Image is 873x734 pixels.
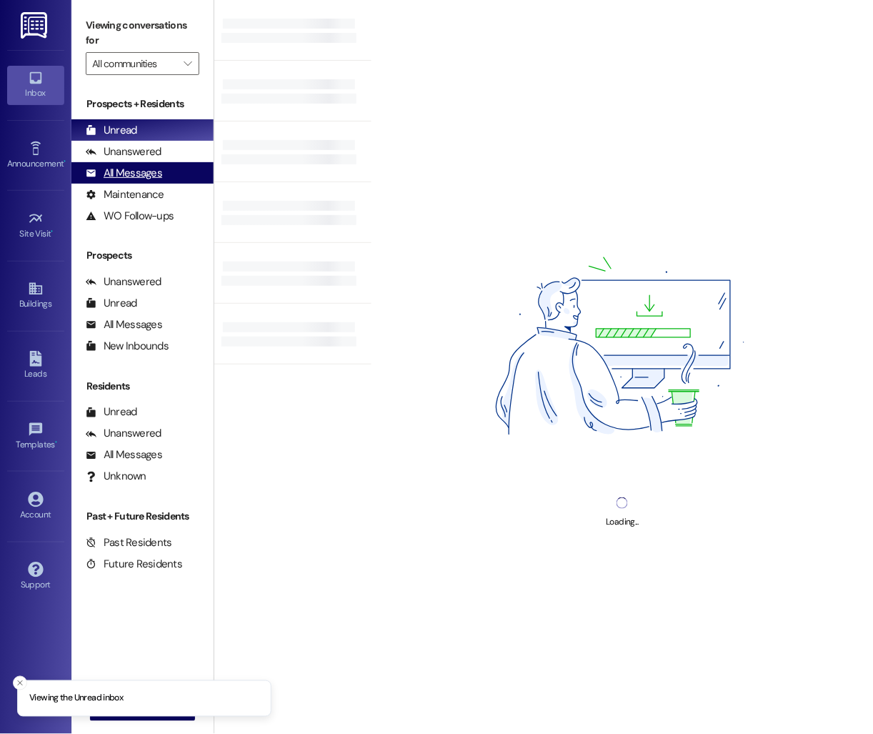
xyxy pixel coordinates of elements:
i:  [184,58,191,69]
button: Close toast [13,676,27,690]
div: Residents [71,379,214,394]
div: Unanswered [86,144,161,159]
div: Loading... [606,515,638,530]
a: Site Visit • [7,207,64,245]
a: Support [7,557,64,596]
div: New Inbounds [86,339,169,354]
label: Viewing conversations for [86,14,199,52]
div: Unanswered [86,274,161,289]
div: Past + Future Residents [71,509,214,524]
span: • [64,157,66,167]
a: Buildings [7,277,64,315]
div: Past Residents [86,535,172,550]
div: Maintenance [86,187,164,202]
a: Inbox [7,66,64,104]
div: All Messages [86,166,162,181]
a: Templates • [7,417,64,456]
div: Unread [86,123,137,138]
div: WO Follow-ups [86,209,174,224]
div: Unread [86,405,137,420]
div: Prospects [71,248,214,263]
div: All Messages [86,317,162,332]
input: All communities [92,52,176,75]
a: Account [7,487,64,526]
p: Viewing the Unread inbox [29,693,123,705]
a: Leads [7,347,64,385]
div: Prospects + Residents [71,96,214,111]
div: Unanswered [86,426,161,441]
div: Unknown [86,469,146,484]
span: • [55,437,57,447]
div: All Messages [86,447,162,462]
span: • [51,227,54,237]
div: Future Residents [86,557,182,572]
div: Unread [86,296,137,311]
img: ResiDesk Logo [21,12,50,39]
